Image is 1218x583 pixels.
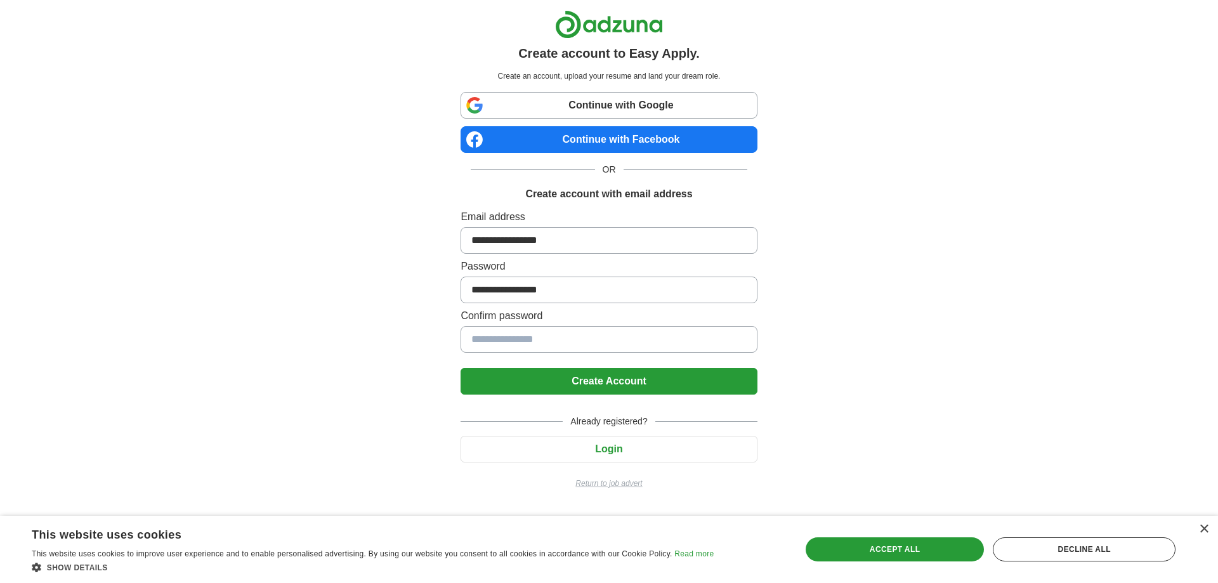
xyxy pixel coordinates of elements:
[32,523,682,542] div: This website uses cookies
[461,436,757,462] button: Login
[674,549,714,558] a: Read more, opens a new window
[463,70,754,82] p: Create an account, upload your resume and land your dream role.
[47,563,108,572] span: Show details
[525,187,692,202] h1: Create account with email address
[461,126,757,153] a: Continue with Facebook
[461,478,757,489] a: Return to job advert
[555,10,663,39] img: Adzuna logo
[461,259,757,274] label: Password
[993,537,1175,561] div: Decline all
[461,443,757,454] a: Login
[461,368,757,395] button: Create Account
[461,308,757,324] label: Confirm password
[806,537,985,561] div: Accept all
[595,163,624,176] span: OR
[32,561,714,573] div: Show details
[32,549,672,558] span: This website uses cookies to improve user experience and to enable personalised advertising. By u...
[461,92,757,119] a: Continue with Google
[461,209,757,225] label: Email address
[1199,525,1208,534] div: Close
[563,415,655,428] span: Already registered?
[518,44,700,63] h1: Create account to Easy Apply.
